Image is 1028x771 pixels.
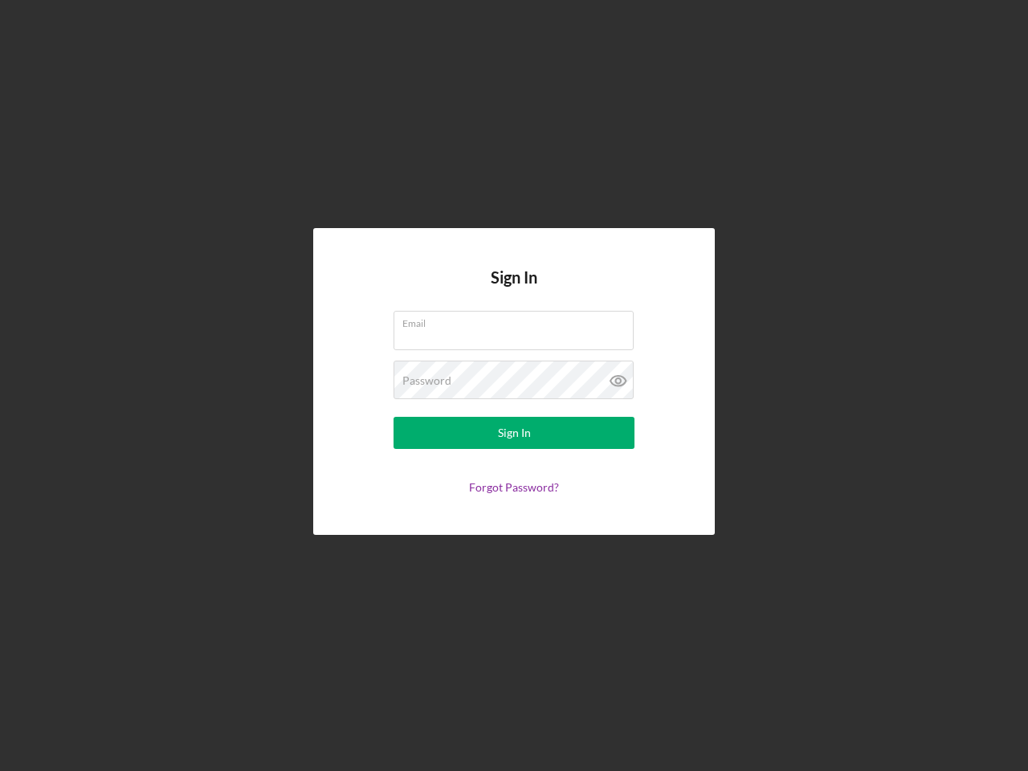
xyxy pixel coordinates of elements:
a: Forgot Password? [469,480,559,494]
h4: Sign In [491,268,537,311]
label: Password [402,374,451,387]
label: Email [402,312,634,329]
button: Sign In [394,417,634,449]
div: Sign In [498,417,531,449]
